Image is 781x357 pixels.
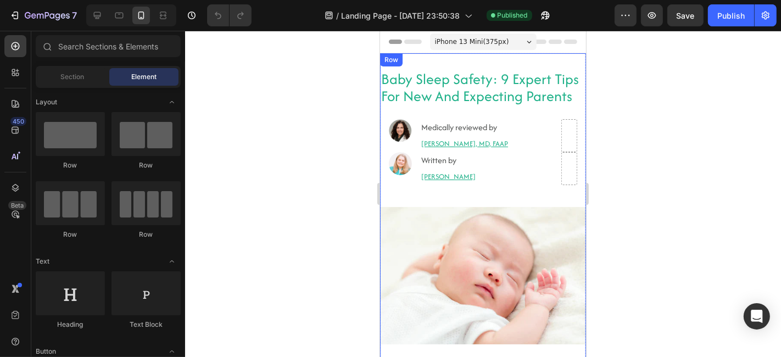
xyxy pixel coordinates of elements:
[111,230,181,239] div: Row
[10,117,26,126] div: 450
[163,253,181,270] span: Toggle open
[4,4,82,26] button: 7
[36,347,56,356] span: Button
[36,320,105,330] div: Heading
[36,97,57,107] span: Layout
[8,201,26,210] div: Beta
[498,10,528,20] span: Published
[36,35,181,57] input: Search Sections & Elements
[131,72,157,82] span: Element
[61,72,85,82] span: Section
[111,320,181,330] div: Text Block
[111,160,181,170] div: Row
[342,10,460,21] span: Landing Page - [DATE] 23:50:38
[380,31,586,357] iframe: Design area
[337,10,339,21] span: /
[708,4,754,26] button: Publish
[36,256,49,266] span: Text
[36,230,105,239] div: Row
[677,11,695,20] span: Save
[717,10,745,21] div: Publish
[36,160,105,170] div: Row
[207,4,252,26] div: Undo/Redo
[72,9,77,22] p: 7
[667,4,704,26] button: Save
[163,93,181,111] span: Toggle open
[744,303,770,330] div: Open Intercom Messenger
